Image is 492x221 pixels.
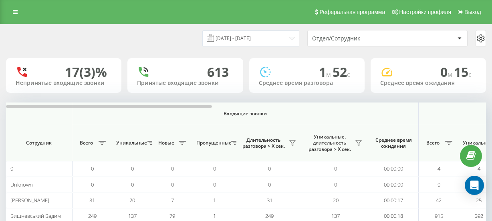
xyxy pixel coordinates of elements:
span: 7 [171,197,174,204]
span: Unknown [10,181,33,188]
span: м [326,70,333,79]
span: Всего [423,140,443,146]
div: 17 (3)% [65,64,107,80]
div: Отдел/Сотрудник [312,35,408,42]
span: 0 [131,165,134,172]
td: 00:00:00 [369,177,419,192]
span: 915 [435,212,443,219]
span: 0 [334,165,337,172]
div: Open Intercom Messenger [465,176,484,195]
span: Уникальные, длительность разговора > Х сек. [306,134,353,153]
span: 137 [331,212,340,219]
span: 0 [334,181,337,188]
span: Настройки профиля [399,9,451,15]
span: 0 [91,165,94,172]
span: 0 [440,63,454,80]
span: c [468,70,472,79]
span: Всего [76,140,96,146]
span: 249 [265,212,274,219]
span: [PERSON_NAME] [10,197,49,204]
span: 1 [213,212,216,219]
span: Новые [156,140,176,146]
span: Длительность разговора > Х сек. [240,137,286,149]
span: 15 [454,63,472,80]
span: 137 [128,212,137,219]
span: Реферальная программа [319,9,385,15]
td: 00:00:17 [369,193,419,208]
span: 20 [333,197,339,204]
span: 0 [91,181,94,188]
span: 1 [213,197,216,204]
span: Пропущенные [196,140,229,146]
span: 79 [169,212,175,219]
span: м [448,70,454,79]
span: 0 [171,181,174,188]
span: 52 [333,63,350,80]
span: Уникальные [116,140,145,146]
span: 4 [478,165,480,172]
span: 42 [436,197,442,204]
div: Непринятые входящие звонки [16,80,112,86]
span: 31 [89,197,95,204]
span: 20 [129,197,135,204]
span: Сотрудник [13,140,65,146]
span: Выход [464,9,481,15]
span: 249 [88,212,97,219]
span: Уникальные [463,140,492,146]
span: 392 [475,212,483,219]
div: Принятые входящие звонки [137,80,233,86]
span: Входящие звонки [93,110,397,117]
span: 0 [438,181,440,188]
span: 0 [213,165,216,172]
div: Среднее время разговора [259,80,355,86]
span: 0 [10,165,13,172]
div: 613 [207,64,229,80]
span: 0 [268,181,271,188]
span: 0 [131,181,134,188]
span: 0 [213,181,216,188]
span: 1 [319,63,333,80]
span: Вишневський Вадим [10,212,61,219]
div: Среднее время ожидания [380,80,476,86]
span: 25 [476,197,482,204]
td: 00:00:00 [369,161,419,177]
span: Среднее время ожидания [375,137,412,149]
span: 31 [267,197,272,204]
span: 0 [268,165,271,172]
span: 4 [438,165,440,172]
span: 0 [171,165,174,172]
span: c [347,70,350,79]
